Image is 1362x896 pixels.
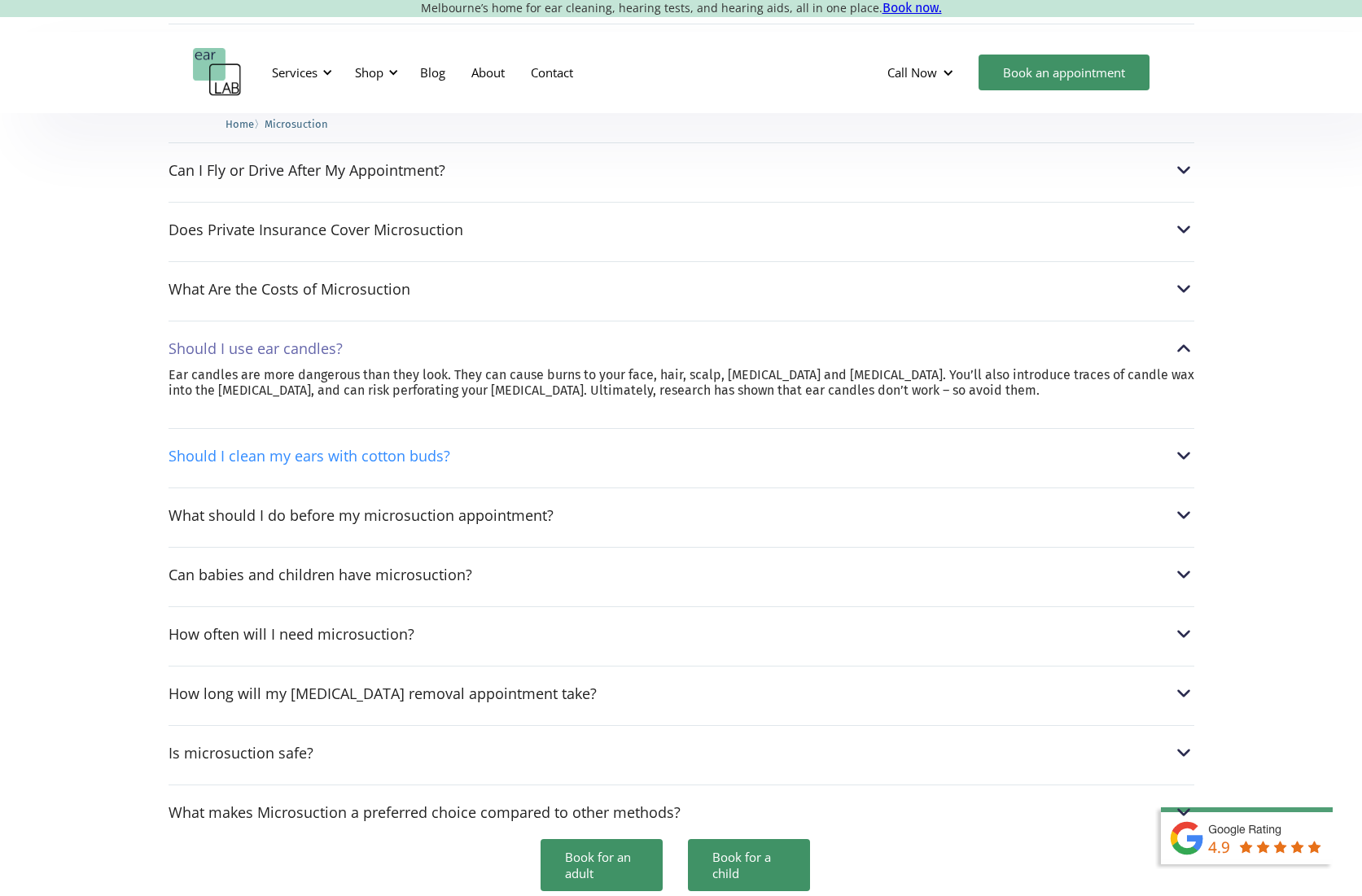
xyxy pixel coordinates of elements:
[169,683,1194,704] div: How long will my [MEDICAL_DATA] removal appointment take?How long will my earwax removal appointm...
[1173,623,1194,645] img: How often will I need microsuction?
[265,116,328,131] a: Microsuction
[688,839,810,891] a: Book for a child
[169,742,1194,763] div: Is microsuction safe?Is microsuction safe?
[518,49,586,96] a: Contact
[1173,683,1194,704] img: How long will my earwax removal appointment take?
[169,804,681,820] div: What makes Microsuction a preferred choice compared to other methods?
[1173,802,1194,823] img: What makes Microsuction a preferred choice compared to other methods?
[887,64,937,81] div: Call Now
[169,219,1194,240] div: Does Private Insurance Cover MicrosuctionDoes Private Insurance Cover Microsuction
[226,116,254,131] a: Home
[169,745,313,761] div: Is microsuction safe?
[169,281,410,297] div: What Are the Costs of Microsuction
[272,64,318,81] div: Services
[169,507,554,523] div: What should I do before my microsuction appointment?
[874,48,970,97] div: Call Now
[407,49,458,96] a: Blog
[169,221,463,238] div: Does Private Insurance Cover Microsuction
[169,623,1194,645] div: How often will I need microsuction?How often will I need microsuction?
[355,64,383,81] div: Shop
[169,338,1194,359] div: Should I use ear candles?Should I use ear candles?
[226,118,254,130] span: Home
[1173,445,1194,466] img: Should I clean my ears with cotton buds?
[979,55,1150,90] a: Book an appointment
[345,48,403,97] div: Shop
[169,340,343,356] div: Should I use ear candles?
[169,802,1194,823] div: What makes Microsuction a preferred choice compared to other methods?What makes Microsuction a pr...
[541,839,663,891] a: Book for an adult
[169,160,1194,181] div: Can I Fly or Drive After My Appointment?Can I Fly or Drive After My Appointment?
[1173,338,1194,359] img: Should I use ear candles?
[169,367,1194,414] nav: Should I use ear candles?Should I use ear candles?
[265,118,328,130] span: Microsuction
[1173,160,1194,181] img: Can I Fly or Drive After My Appointment?
[169,162,445,178] div: Can I Fly or Drive After My Appointment?
[169,566,472,583] div: Can babies and children have microsuction?
[1173,278,1194,299] img: What Are the Costs of Microsuction
[262,48,337,97] div: Services
[169,448,450,464] div: Should I clean my ears with cotton buds?
[226,116,265,133] li: 〉
[169,367,1194,398] p: Ear candles are more dangerous than they look. They can cause burns to your face, hair, scalp, [M...
[169,278,1194,299] div: What Are the Costs of MicrosuctionWhat Are the Costs of Microsuction
[1173,742,1194,763] img: Is microsuction safe?
[169,626,414,642] div: How often will I need microsuction?
[1173,564,1194,585] img: Can babies and children have microsuction?
[1173,505,1194,526] img: What should I do before my microsuction appointment?
[169,505,1194,526] div: What should I do before my microsuction appointment?What should I do before my microsuction appoi...
[1173,219,1194,240] img: Does Private Insurance Cover Microsuction
[458,49,518,96] a: About
[169,685,597,702] div: How long will my [MEDICAL_DATA] removal appointment take?
[169,564,1194,585] div: Can babies and children have microsuction?Can babies and children have microsuction?
[169,445,1194,466] div: Should I clean my ears with cotton buds?Should I clean my ears with cotton buds?
[193,48,242,97] a: home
